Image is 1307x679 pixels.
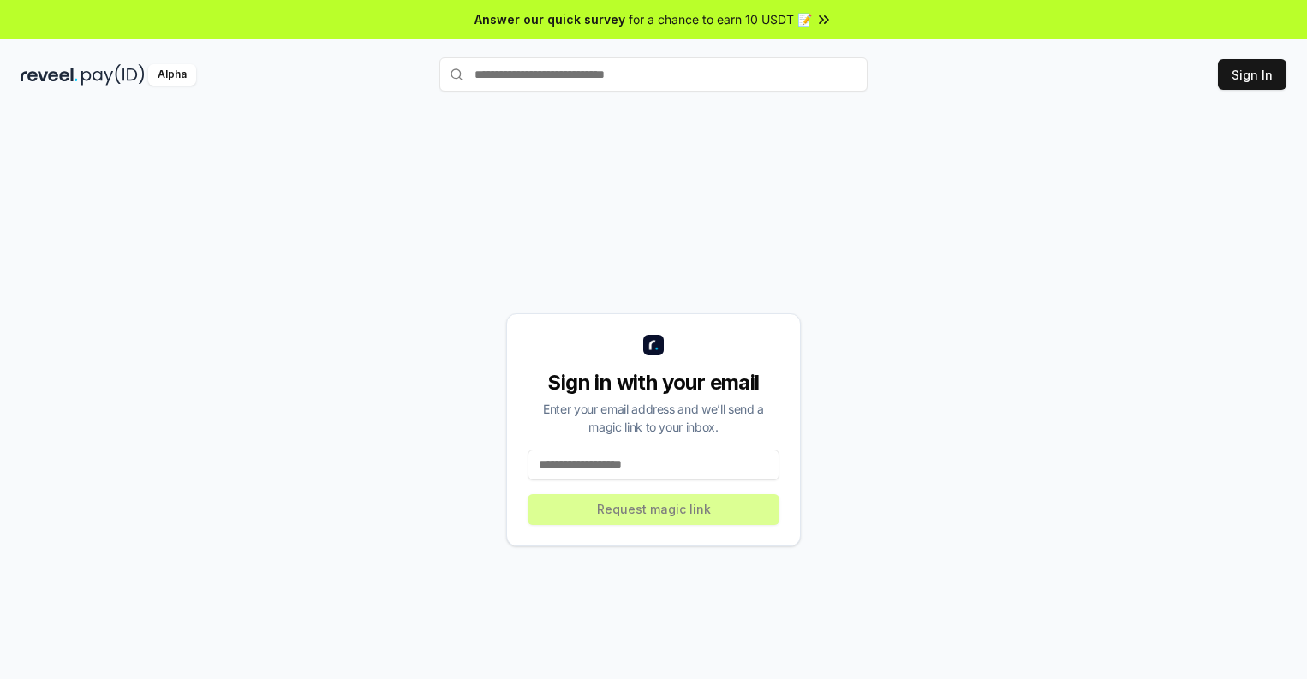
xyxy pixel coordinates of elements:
[474,10,625,28] span: Answer our quick survey
[629,10,812,28] span: for a chance to earn 10 USDT 📝
[528,369,779,396] div: Sign in with your email
[643,335,664,355] img: logo_small
[81,64,145,86] img: pay_id
[1218,59,1286,90] button: Sign In
[21,64,78,86] img: reveel_dark
[528,400,779,436] div: Enter your email address and we’ll send a magic link to your inbox.
[148,64,196,86] div: Alpha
